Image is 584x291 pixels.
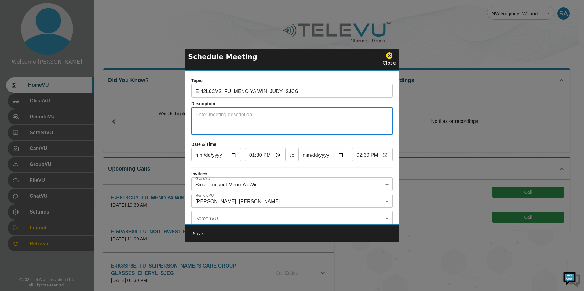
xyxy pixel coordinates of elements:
[191,171,393,177] p: Invitees
[191,179,393,191] div: Sioux Lookout Meno Ya Win
[3,167,116,188] textarea: Type your message and hit 'Enter'
[290,152,294,159] span: to
[191,141,393,148] p: Date & Time
[191,212,393,225] div: ​
[10,28,26,44] img: d_736959983_company_1615157101543_736959983
[563,270,581,288] img: Chat Widget
[188,228,208,239] button: Save
[191,196,393,208] div: [PERSON_NAME], [PERSON_NAME]
[382,52,396,67] div: Close
[191,77,393,84] p: Topic
[100,3,115,18] div: Minimize live chat window
[32,32,103,40] div: Chat with us now
[188,52,257,62] p: Schedule Meeting
[35,77,84,138] span: We're online!
[191,101,393,107] p: Description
